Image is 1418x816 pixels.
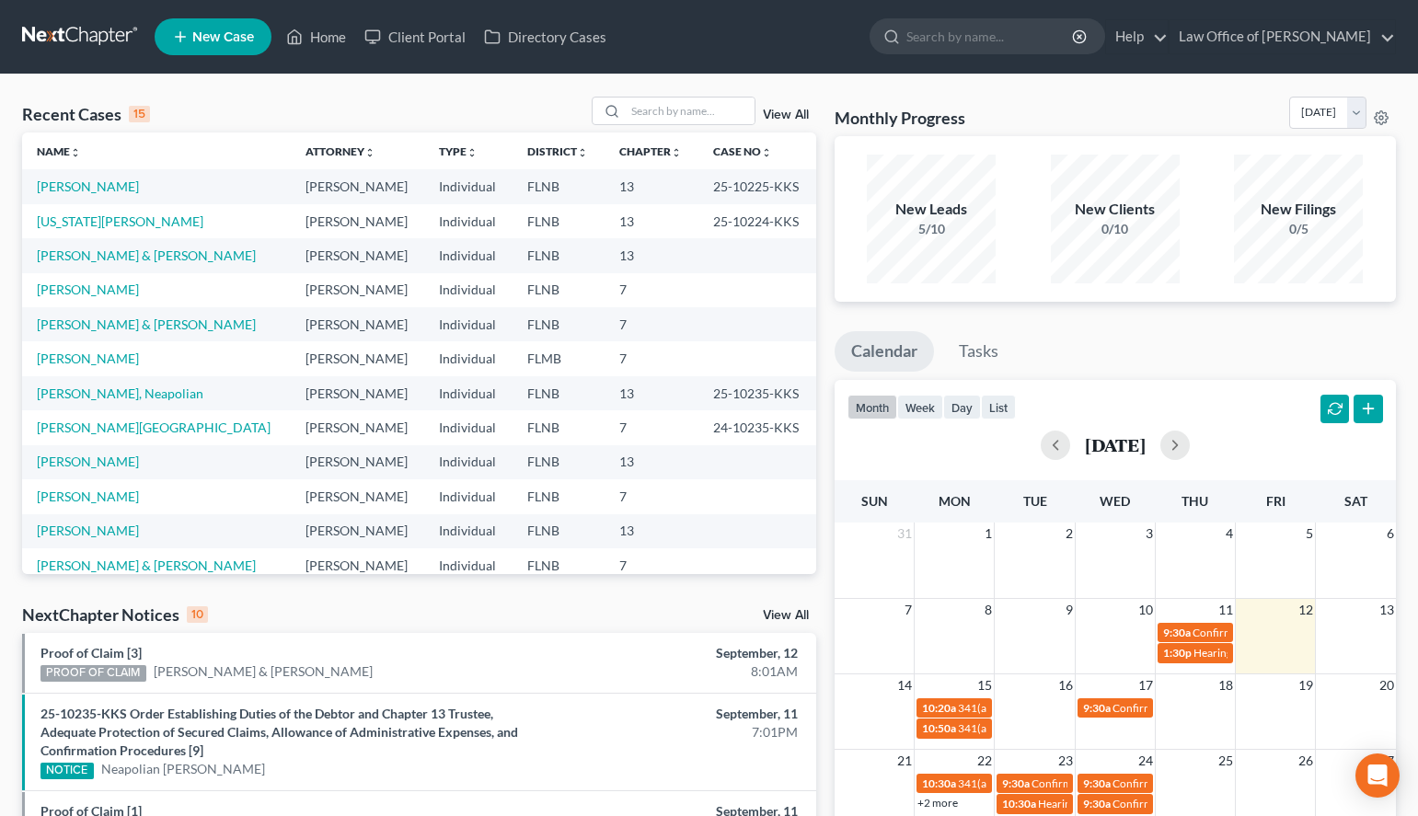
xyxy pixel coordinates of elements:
[513,548,605,582] td: FLNB
[1385,523,1396,545] span: 6
[1182,493,1208,509] span: Thu
[1266,493,1285,509] span: Fri
[1136,674,1155,696] span: 17
[467,147,478,158] i: unfold_more
[761,147,772,158] i: unfold_more
[1378,750,1396,772] span: 27
[291,307,425,341] td: [PERSON_NAME]
[424,445,513,479] td: Individual
[439,144,478,158] a: Typeunfold_more
[1297,750,1315,772] span: 26
[698,169,816,203] td: 25-10225-KKS
[37,247,256,263] a: [PERSON_NAME] & [PERSON_NAME]
[605,514,698,548] td: 13
[37,351,139,366] a: [PERSON_NAME]
[1193,626,1401,639] span: Confirmation hearing for [PERSON_NAME]
[698,410,816,444] td: 24-10235-KKS
[698,204,816,238] td: 25-10224-KKS
[424,479,513,513] td: Individual
[513,514,605,548] td: FLNB
[1064,523,1075,545] span: 2
[1234,199,1363,220] div: New Filings
[1378,674,1396,696] span: 20
[70,147,81,158] i: unfold_more
[1112,701,1321,715] span: Confirmation hearing for [PERSON_NAME]
[958,701,1136,715] span: 341(a) meeting for [PERSON_NAME]
[1193,646,1409,660] span: Hearing for Celebration Pointe Holdings, LLC
[40,763,94,779] div: NOTICE
[424,410,513,444] td: Individual
[1163,646,1192,660] span: 1:30p
[867,220,996,238] div: 5/10
[1056,750,1075,772] span: 23
[1297,674,1315,696] span: 19
[922,721,956,735] span: 10:50a
[424,376,513,410] td: Individual
[942,331,1015,372] a: Tasks
[513,307,605,341] td: FLNB
[558,644,798,662] div: September, 12
[424,204,513,238] td: Individual
[37,385,203,401] a: [PERSON_NAME], Neapolian
[605,410,698,444] td: 7
[1163,626,1191,639] span: 9:30a
[424,514,513,548] td: Individual
[154,662,373,681] a: [PERSON_NAME] & [PERSON_NAME]
[40,645,142,661] a: Proof of Claim [3]
[1378,599,1396,621] span: 13
[698,376,816,410] td: 25-10235-KKS
[291,548,425,582] td: [PERSON_NAME]
[605,341,698,375] td: 7
[958,721,1239,735] span: 341(a) meeting for [PERSON_NAME] De [PERSON_NAME]
[835,331,934,372] a: Calendar
[37,488,139,504] a: [PERSON_NAME]
[37,144,81,158] a: Nameunfold_more
[1106,20,1168,53] a: Help
[513,376,605,410] td: FLNB
[291,445,425,479] td: [PERSON_NAME]
[291,410,425,444] td: [PERSON_NAME]
[291,514,425,548] td: [PERSON_NAME]
[37,316,256,332] a: [PERSON_NAME] & [PERSON_NAME]
[897,395,943,419] button: week
[605,445,698,479] td: 13
[763,609,809,622] a: View All
[475,20,616,53] a: Directory Cases
[1100,493,1130,509] span: Wed
[903,599,914,621] span: 7
[1234,220,1363,238] div: 0/5
[605,204,698,238] td: 13
[626,98,755,124] input: Search by name...
[37,454,139,469] a: [PERSON_NAME]
[129,106,150,122] div: 15
[671,147,682,158] i: unfold_more
[983,523,994,545] span: 1
[605,479,698,513] td: 7
[983,599,994,621] span: 8
[605,376,698,410] td: 13
[37,282,139,297] a: [PERSON_NAME]
[424,307,513,341] td: Individual
[981,395,1016,419] button: list
[37,178,139,194] a: [PERSON_NAME]
[1051,199,1180,220] div: New Clients
[558,723,798,741] div: 7:01PM
[558,705,798,723] div: September, 11
[424,341,513,375] td: Individual
[192,30,254,44] span: New Case
[917,796,958,810] a: +2 more
[835,107,965,129] h3: Monthly Progress
[895,674,914,696] span: 14
[763,109,809,121] a: View All
[1056,674,1075,696] span: 16
[1002,797,1036,810] span: 10:30a
[513,273,605,307] td: FLNB
[277,20,355,53] a: Home
[513,410,605,444] td: FLNB
[187,606,208,623] div: 10
[527,144,588,158] a: Districtunfold_more
[37,523,139,538] a: [PERSON_NAME]
[1032,776,1240,790] span: Confirmation hearing for [PERSON_NAME]
[40,665,146,682] div: PROOF OF CLAIM
[291,273,425,307] td: [PERSON_NAME]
